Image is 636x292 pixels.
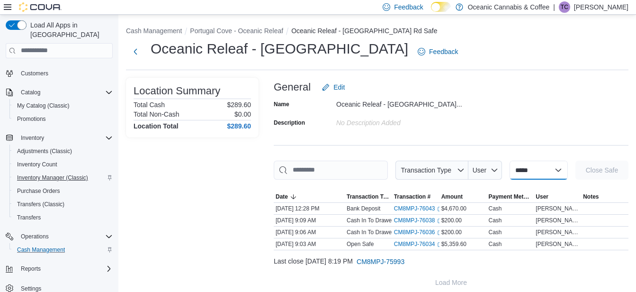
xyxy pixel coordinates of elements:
[2,262,116,275] button: Reports
[583,193,599,201] span: Notes
[9,198,116,211] button: Transfers (Classic)
[441,228,462,236] span: $200.00
[13,185,64,197] a: Purchase Orders
[17,132,48,144] button: Inventory
[414,42,462,61] a: Feedback
[394,240,443,248] a: CM8MPJ-76034External link
[17,231,113,242] span: Operations
[274,203,345,214] div: [DATE] 12:28 PM
[13,199,68,210] a: Transfers (Classic)
[9,112,116,126] button: Promotions
[13,146,113,157] span: Adjustments (Classic)
[13,172,113,183] span: Inventory Manager (Classic)
[13,212,45,223] a: Transfers
[336,97,463,108] div: Oceanic Releaf - [GEOGRAPHIC_DATA]...
[274,215,345,226] div: [DATE] 9:09 AM
[439,191,487,202] button: Amount
[2,230,116,243] button: Operations
[13,113,50,125] a: Promotions
[17,214,41,221] span: Transfers
[561,1,568,13] span: TC
[13,146,76,157] a: Adjustments (Classic)
[394,217,443,224] a: CM8MPJ-76038External link
[394,193,430,201] span: Transaction #
[333,82,345,92] span: Edit
[488,217,502,224] div: Cash
[17,201,64,208] span: Transfers (Classic)
[13,212,113,223] span: Transfers
[276,193,288,201] span: Date
[575,161,628,180] button: Close Safe
[581,191,628,202] button: Notes
[437,206,443,212] svg: External link
[586,165,618,175] span: Close Safe
[19,2,62,12] img: Cova
[13,172,92,183] a: Inventory Manager (Classic)
[17,68,52,79] a: Customers
[9,211,116,224] button: Transfers
[536,217,579,224] span: [PERSON_NAME]
[274,227,345,238] div: [DATE] 9:06 AM
[21,70,48,77] span: Customers
[17,102,70,109] span: My Catalog (Classic)
[488,193,532,201] span: Payment Methods
[441,240,466,248] span: $5,359.60
[392,191,439,202] button: Transaction #
[536,240,579,248] span: [PERSON_NAME]
[488,228,502,236] div: Cash
[9,99,116,112] button: My Catalog (Classic)
[353,252,408,271] button: CM8MPJ-75993
[234,110,251,118] p: $0.00
[431,2,451,12] input: Dark Mode
[441,193,463,201] span: Amount
[9,145,116,158] button: Adjustments (Classic)
[9,184,116,198] button: Purchase Orders
[17,187,60,195] span: Purchase Orders
[2,86,116,99] button: Catalog
[274,82,311,93] h3: General
[468,1,550,13] p: Oceanic Cannabis & Coffee
[126,42,145,61] button: Next
[17,231,53,242] button: Operations
[534,191,581,202] button: User
[394,205,443,212] a: CM8MPJ-76043External link
[151,39,408,58] h1: Oceanic Releaf - [GEOGRAPHIC_DATA]
[21,89,40,96] span: Catalog
[274,238,345,250] div: [DATE] 9:03 AM
[394,2,423,12] span: Feedback
[347,217,422,224] p: Cash In To Drawer (Drawer 1)
[291,27,437,35] button: Oceanic Releaf - [GEOGRAPHIC_DATA] Rd Safe
[134,110,179,118] h6: Total Non-Cash
[437,218,443,224] svg: External link
[17,87,113,98] span: Catalog
[17,87,44,98] button: Catalog
[274,161,388,180] input: This is a search bar. As you type, the results lower in the page will automatically filter.
[536,193,548,201] span: User
[13,244,69,255] a: Cash Management
[9,158,116,171] button: Inventory Count
[274,100,289,108] label: Name
[13,244,113,255] span: Cash Management
[17,174,88,182] span: Inventory Manager (Classic)
[9,243,116,256] button: Cash Management
[134,101,165,109] h6: Total Cash
[441,205,466,212] span: $4,670.00
[13,185,113,197] span: Purchase Orders
[190,27,283,35] button: Portugal Cove - Oceanic Releaf
[17,132,113,144] span: Inventory
[21,233,49,240] span: Operations
[429,47,458,56] span: Feedback
[347,205,380,212] p: Bank Deposit
[437,242,443,247] svg: External link
[345,191,392,202] button: Transaction Type
[126,27,182,35] button: Cash Management
[488,205,502,212] div: Cash
[134,122,179,130] h4: Location Total
[17,115,46,123] span: Promotions
[536,205,579,212] span: [PERSON_NAME]
[17,147,72,155] span: Adjustments (Classic)
[274,252,628,271] div: Last close [DATE] 8:19 PM
[17,263,113,274] span: Reports
[536,228,579,236] span: [PERSON_NAME]
[13,159,61,170] a: Inventory Count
